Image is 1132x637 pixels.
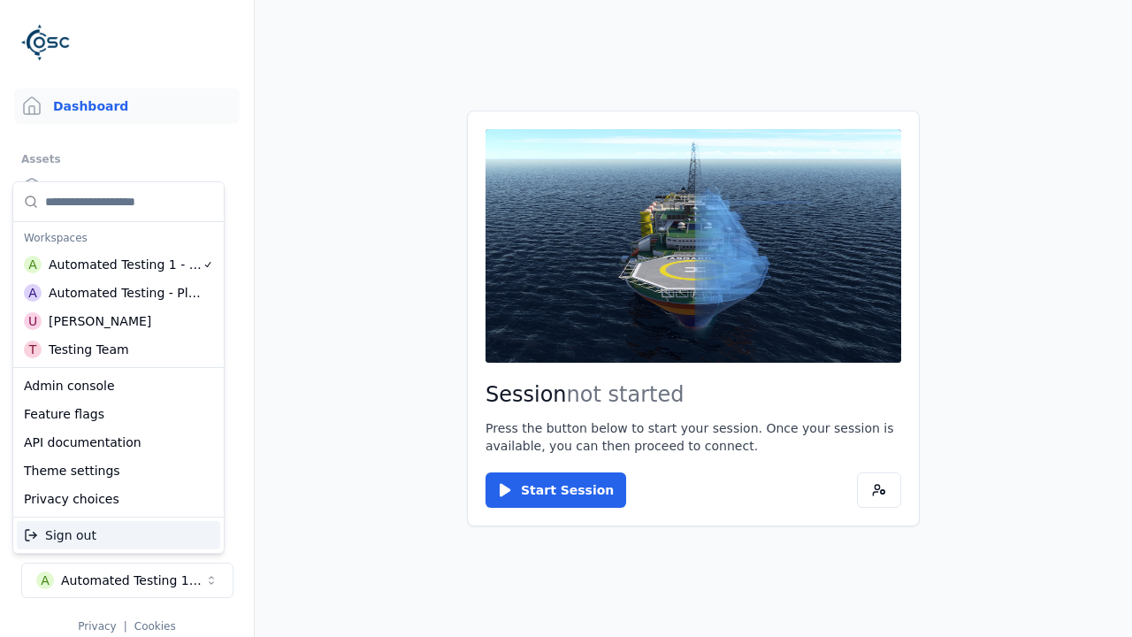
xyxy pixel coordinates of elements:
div: Automated Testing - Playwright [49,284,202,302]
div: Suggestions [13,518,224,553]
div: Feature flags [17,400,220,428]
div: API documentation [17,428,220,457]
div: Workspaces [17,226,220,250]
div: Admin console [17,372,220,400]
div: [PERSON_NAME] [49,312,151,330]
div: A [24,284,42,302]
div: Automated Testing 1 - Playwright [49,256,203,273]
div: A [24,256,42,273]
div: Sign out [17,521,220,549]
div: Privacy choices [17,485,220,513]
div: U [24,312,42,330]
div: Suggestions [13,368,224,517]
div: T [24,341,42,358]
div: Suggestions [13,182,224,367]
div: Testing Team [49,341,129,358]
div: Theme settings [17,457,220,485]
